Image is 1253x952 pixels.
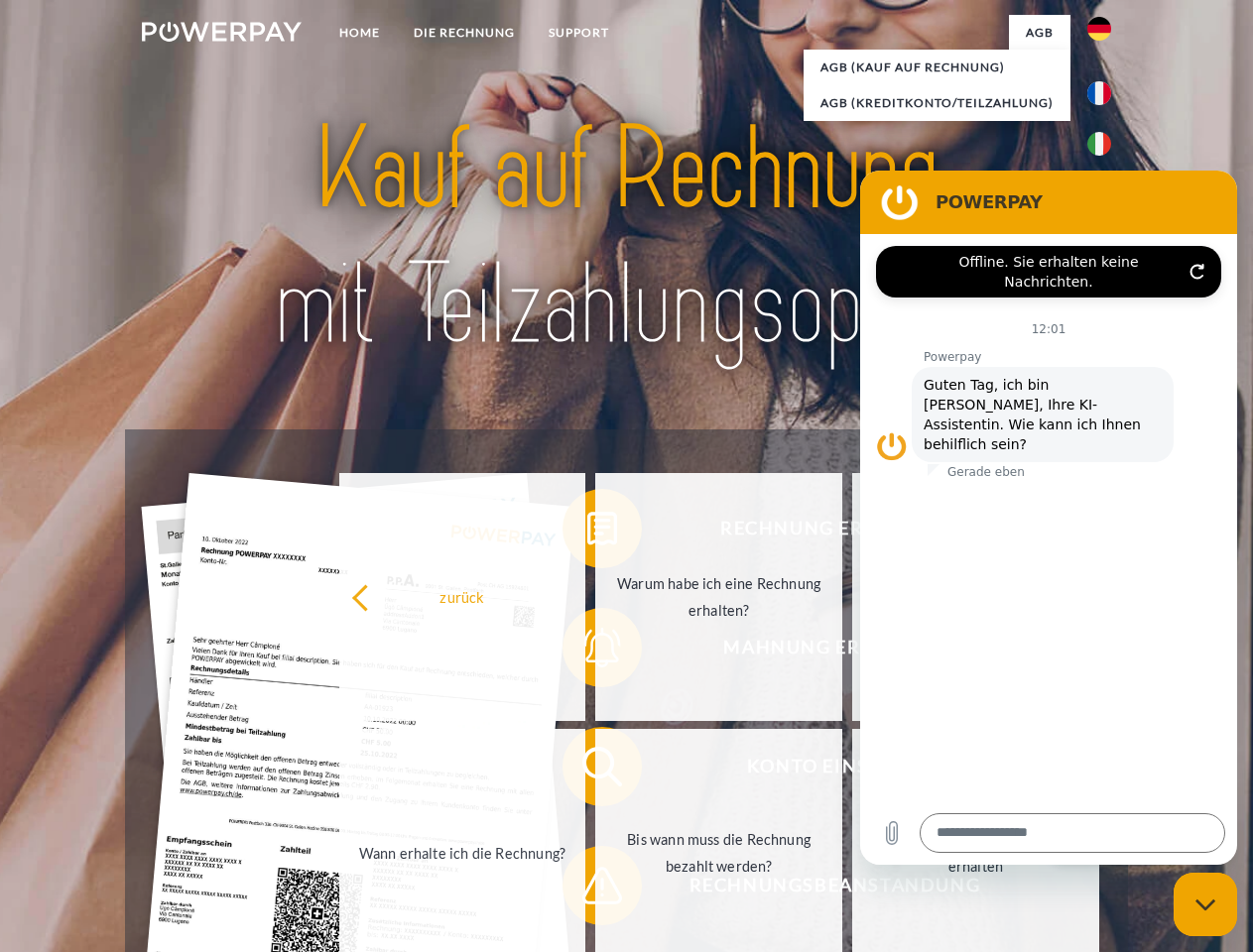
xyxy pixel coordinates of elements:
a: SUPPORT [532,15,626,51]
iframe: Messaging-Fenster [860,171,1237,865]
a: AGB (Kauf auf Rechnung) [804,50,1070,85]
img: it [1087,132,1111,156]
img: de [1087,17,1111,41]
img: title-powerpay_de.svg [189,95,1064,380]
a: AGB (Kreditkonto/Teilzahlung) [804,85,1070,121]
a: Was habe ich noch offen, ist meine Zahlung eingegangen? [852,473,1099,721]
div: zurück [351,583,574,610]
div: Warum habe ich eine Rechnung erhalten? [607,570,830,624]
img: logo-powerpay-white.svg [142,22,302,42]
a: Home [322,15,397,51]
img: fr [1087,81,1111,105]
iframe: Schaltfläche zum Öffnen des Messaging-Fensters; Konversation läuft [1174,873,1237,936]
div: Bis wann muss die Rechnung bezahlt werden? [607,826,830,880]
div: Wann erhalte ich die Rechnung? [351,839,574,866]
a: agb [1009,15,1070,51]
a: DIE RECHNUNG [397,15,532,51]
